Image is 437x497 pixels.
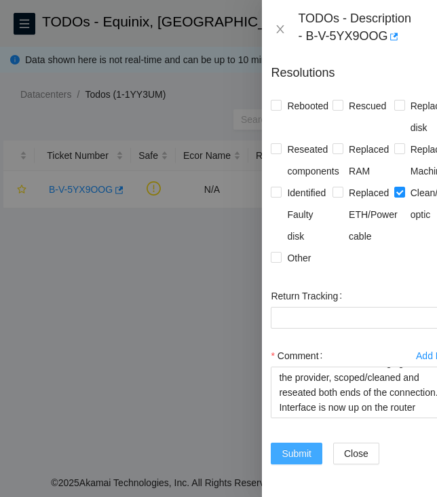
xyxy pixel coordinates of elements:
[344,446,368,461] span: Close
[271,345,328,367] label: Comment
[282,95,334,117] span: Rebooted
[343,139,394,182] span: Replaced RAM
[282,446,311,461] span: Submit
[271,443,322,464] button: Submit
[282,182,332,247] span: Identified Faulty disk
[343,95,392,117] span: Rescued
[271,285,347,307] label: Return Tracking
[298,11,413,48] div: TODOs - Description - B-V-5YX9OOG
[333,443,379,464] button: Close
[343,182,403,247] span: Replaced ETH/Power cable
[282,247,316,269] span: Other
[282,139,344,182] span: Reseated components
[271,23,290,36] button: Close
[275,24,286,35] span: close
